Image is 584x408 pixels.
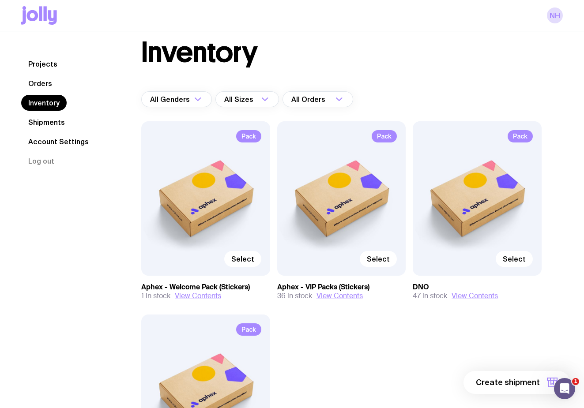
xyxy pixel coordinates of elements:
span: Pack [508,130,533,142]
a: NH [547,7,563,23]
span: Pack [236,323,261,336]
a: Projects [21,56,64,72]
button: Log out [21,153,61,169]
span: 36 in stock [277,292,312,300]
a: Account Settings [21,134,96,150]
span: All Genders [150,91,192,107]
div: Search for option [283,91,353,107]
button: Create shipment [463,371,570,394]
h3: Aphex - VIP Packs (Stickers) [277,283,406,292]
div: Search for option [215,91,279,107]
span: All Sizes [224,91,255,107]
input: Search for option [327,91,333,107]
span: Pack [372,130,397,142]
span: 47 in stock [413,292,447,300]
button: View Contents [452,292,498,300]
iframe: Intercom live chat [554,378,575,399]
span: Select [231,255,254,263]
span: 1 in stock [141,292,170,300]
a: Orders [21,75,59,91]
div: Search for option [141,91,212,107]
a: Inventory [21,95,67,111]
span: Select [503,255,526,263]
a: Shipments [21,114,72,130]
span: Select [367,255,390,263]
button: View Contents [316,292,363,300]
h3: Aphex - Welcome Pack (Stickers) [141,283,270,292]
span: 1 [572,378,579,385]
span: Create shipment [476,377,540,388]
span: All Orders [291,91,327,107]
input: Search for option [255,91,259,107]
h1: Inventory [141,38,257,67]
button: View Contents [175,292,221,300]
span: Pack [236,130,261,142]
h3: DNO [413,283,542,292]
